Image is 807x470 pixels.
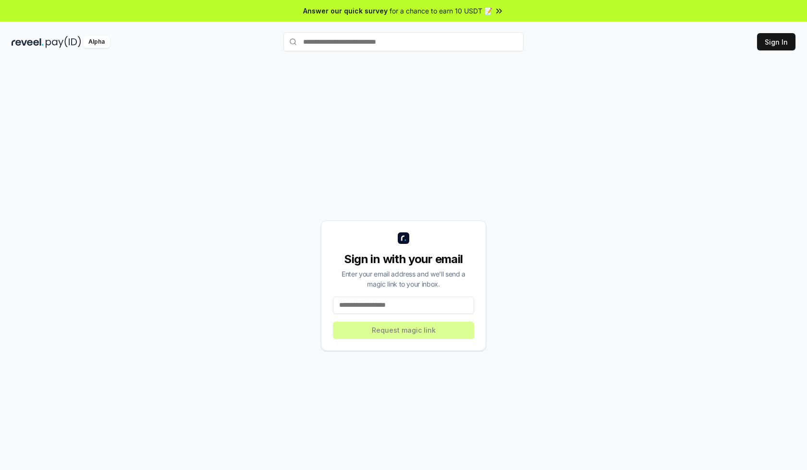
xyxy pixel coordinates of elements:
[46,36,81,48] img: pay_id
[398,232,409,244] img: logo_small
[12,36,44,48] img: reveel_dark
[757,33,795,50] button: Sign In
[390,6,492,16] span: for a chance to earn 10 USDT 📝
[303,6,388,16] span: Answer our quick survey
[83,36,110,48] div: Alpha
[333,252,474,267] div: Sign in with your email
[333,269,474,289] div: Enter your email address and we’ll send a magic link to your inbox.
